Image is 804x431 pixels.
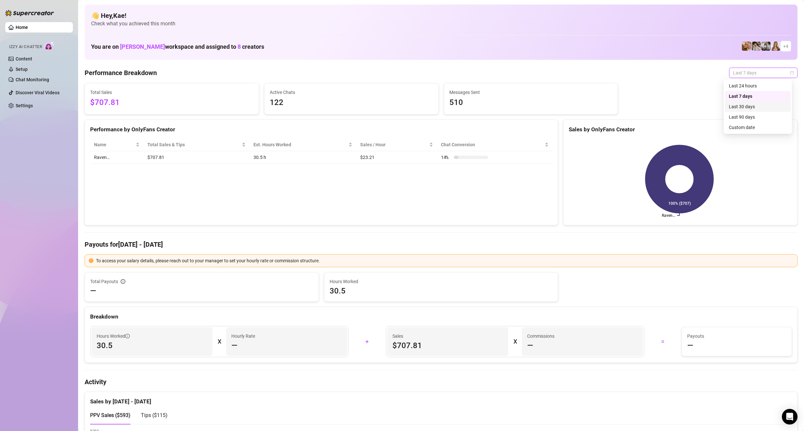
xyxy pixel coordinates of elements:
[725,112,791,122] div: Last 90 days
[527,333,554,340] article: Commissions
[90,151,143,164] td: Raven…
[85,240,797,249] h4: Payouts for [DATE] - [DATE]
[97,333,130,340] span: Hours Worked
[91,20,791,27] span: Check what you achieved this month
[742,42,751,51] img: Roux️‍
[441,141,543,148] span: Chat Conversion
[729,93,787,100] div: Last 7 days
[729,82,787,89] div: Last 24 hours
[16,77,49,82] a: Chat Monitoring
[9,44,42,50] span: Izzy AI Chatter
[790,71,794,75] span: calendar
[725,91,791,101] div: Last 7 days
[16,103,33,108] a: Settings
[782,409,797,424] div: Open Intercom Messenger
[729,113,787,121] div: Last 90 days
[91,11,791,20] h4: 👋 Hey, Kae !
[16,90,60,95] a: Discover Viral Videos
[218,336,221,347] div: X
[449,89,613,96] span: Messages Sent
[97,340,207,351] span: 30.5
[441,154,451,161] span: 14 %
[125,334,130,338] span: info-circle
[250,151,356,164] td: 30.5 h
[360,141,428,148] span: Sales / Hour
[16,56,32,61] a: Content
[752,42,761,51] img: Raven
[96,257,793,264] div: To access your salary details, please reach out to your manager to set your hourly rate or commis...
[449,97,613,109] span: 510
[687,340,693,351] span: —
[783,43,788,50] span: + 4
[231,340,238,351] span: —
[270,89,433,96] span: Active Chats
[330,278,553,285] span: Hours Worked
[90,125,552,134] div: Performance by OnlyFans Creator
[729,103,787,110] div: Last 30 days
[352,336,382,347] div: +
[94,141,134,148] span: Name
[725,101,791,112] div: Last 30 days
[141,412,168,418] span: Tips ( $115 )
[330,286,553,296] span: 30.5
[437,138,552,151] th: Chat Conversion
[90,412,130,418] span: PPV Sales ( $593 )
[687,333,787,340] span: Payouts
[725,122,791,133] div: Custom date
[648,336,678,347] div: =
[90,312,792,321] div: Breakdown
[761,42,770,51] img: ANDREA
[253,141,347,148] div: Est. Hours Worked
[392,340,503,351] span: $707.81
[85,377,797,386] h4: Activity
[392,333,503,340] span: Sales
[90,97,253,109] span: $707.81
[356,138,437,151] th: Sales / Hour
[45,41,55,51] img: AI Chatter
[725,81,791,91] div: Last 24 hours
[513,336,517,347] div: X
[90,89,253,96] span: Total Sales
[90,392,792,406] div: Sales by [DATE] - [DATE]
[91,43,264,50] h1: You are on workspace and assigned to creators
[147,141,240,148] span: Total Sales & Tips
[90,278,118,285] span: Total Payouts
[120,43,165,50] span: [PERSON_NAME]
[238,43,241,50] span: 8
[270,97,433,109] span: 122
[16,67,28,72] a: Setup
[662,213,675,218] text: Raven…
[5,10,54,16] img: logo-BBDzfeDw.svg
[143,151,250,164] td: $707.81
[16,25,28,30] a: Home
[90,286,96,296] span: —
[90,138,143,151] th: Name
[231,333,255,340] article: Hourly Rate
[527,340,533,351] span: —
[85,68,157,77] h4: Performance Breakdown
[89,258,93,263] span: exclamation-circle
[771,42,780,51] img: Roux
[569,125,792,134] div: Sales by OnlyFans Creator
[356,151,437,164] td: $23.21
[143,138,250,151] th: Total Sales & Tips
[121,279,125,284] span: info-circle
[729,124,787,131] div: Custom date
[733,68,794,78] span: Last 7 days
